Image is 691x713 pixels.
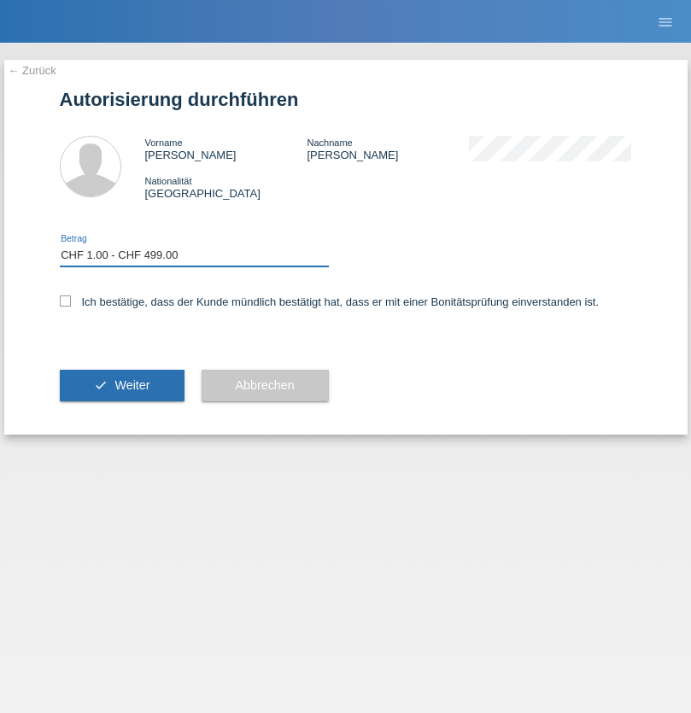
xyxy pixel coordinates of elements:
[657,14,674,31] i: menu
[307,137,352,148] span: Nachname
[60,370,184,402] button: check Weiter
[145,137,183,148] span: Vorname
[145,176,192,186] span: Nationalität
[60,295,600,308] label: Ich bestätige, dass der Kunde mündlich bestätigt hat, dass er mit einer Bonitätsprüfung einversta...
[94,378,108,392] i: check
[307,136,469,161] div: [PERSON_NAME]
[114,378,149,392] span: Weiter
[9,64,56,77] a: ← Zurück
[648,16,682,26] a: menu
[60,89,632,110] h1: Autorisierung durchführen
[145,136,307,161] div: [PERSON_NAME]
[145,174,307,200] div: [GEOGRAPHIC_DATA]
[202,370,329,402] button: Abbrechen
[236,378,295,392] span: Abbrechen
